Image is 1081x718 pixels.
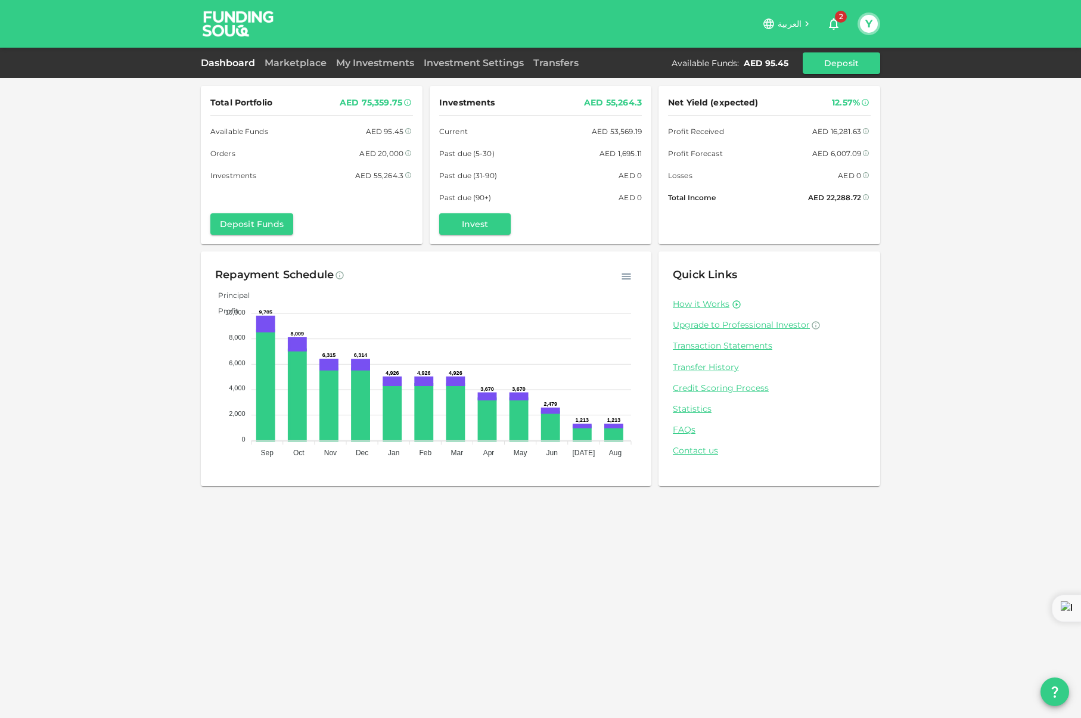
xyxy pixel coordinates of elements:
a: Dashboard [201,57,260,69]
div: AED 0 [619,169,642,182]
span: 2 [835,11,847,23]
a: Statistics [673,403,866,415]
span: Net Yield (expected) [668,95,759,110]
a: Investment Settings [419,57,529,69]
span: Orders [210,147,235,160]
div: AED 95.45 [366,125,403,138]
tspan: Aug [609,449,622,457]
tspan: Mar [451,449,464,457]
tspan: [DATE] [572,449,595,457]
a: Contact us [673,445,866,456]
button: Invest [439,213,511,235]
div: AED 55,264.3 [584,95,642,110]
tspan: Nov [324,449,337,457]
a: FAQs [673,424,866,436]
a: Transaction Statements [673,340,866,352]
tspan: Jun [546,449,558,457]
div: AED 22,288.72 [808,191,861,204]
button: question [1040,677,1069,706]
span: Upgrade to Professional Investor [673,319,810,330]
a: Transfers [529,57,583,69]
div: AED 6,007.09 [812,147,861,160]
tspan: Oct [293,449,305,457]
tspan: Feb [419,449,431,457]
span: Profit [209,306,238,315]
div: 12.57% [832,95,860,110]
span: Profit Received [668,125,724,138]
span: Profit Forecast [668,147,723,160]
button: Y [860,15,878,33]
tspan: 10,000 [225,309,246,316]
div: AED 20,000 [359,147,403,160]
tspan: 8,000 [229,334,246,341]
tspan: 4,000 [229,384,246,391]
tspan: 0 [242,436,246,443]
div: AED 1,695.11 [599,147,642,160]
span: Principal [209,291,250,300]
span: Past due (31-90) [439,169,497,182]
tspan: Dec [356,449,368,457]
span: العربية [778,18,802,29]
span: Quick Links [673,268,737,281]
span: Total Portfolio [210,95,272,110]
a: My Investments [331,57,419,69]
a: Marketplace [260,57,331,69]
a: Upgrade to Professional Investor [673,319,866,331]
a: How it Works [673,299,729,310]
span: Total Income [668,191,716,204]
span: Investments [439,95,495,110]
div: Available Funds : [672,57,739,69]
span: Past due (5-30) [439,147,495,160]
tspan: Sep [261,449,274,457]
tspan: Apr [483,449,495,457]
div: AED 53,569.19 [592,125,642,138]
span: Losses [668,169,692,182]
button: 2 [822,12,846,36]
div: AED 75,359.75 [340,95,402,110]
div: AED 0 [619,191,642,204]
span: Past due (90+) [439,191,492,204]
div: AED 16,281.63 [812,125,861,138]
span: Available Funds [210,125,268,138]
a: Transfer History [673,362,866,373]
span: Current [439,125,468,138]
div: AED 95.45 [744,57,788,69]
button: Deposit [803,52,880,74]
button: Deposit Funds [210,213,293,235]
tspan: 6,000 [229,359,246,366]
div: AED 55,264.3 [355,169,403,182]
div: Repayment Schedule [215,266,334,285]
tspan: 2,000 [229,410,246,417]
tspan: Jan [388,449,399,457]
span: Investments [210,169,256,182]
tspan: May [514,449,527,457]
a: Credit Scoring Process [673,383,866,394]
div: AED 0 [838,169,861,182]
